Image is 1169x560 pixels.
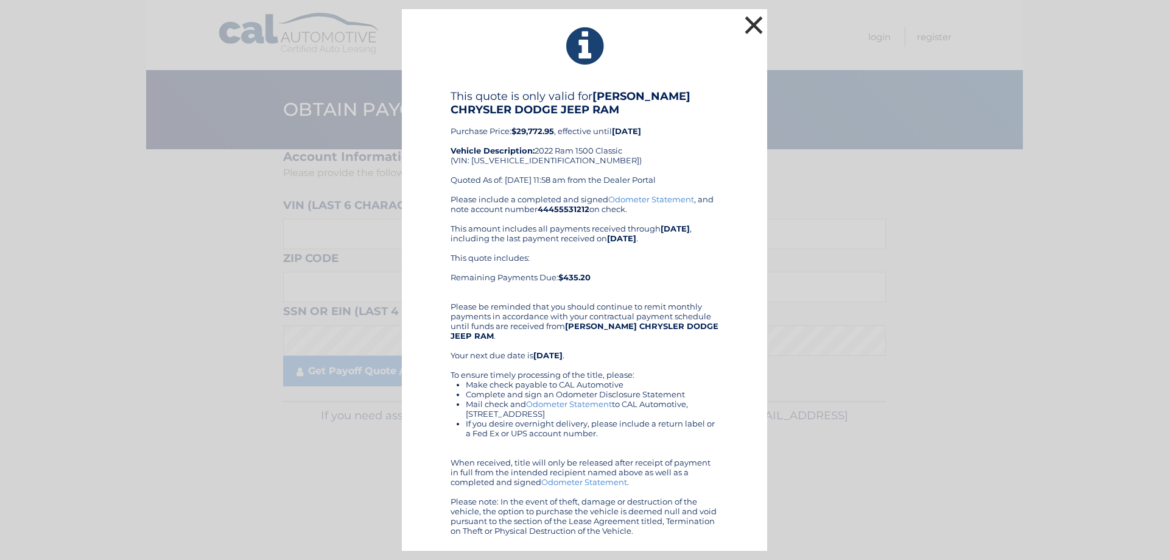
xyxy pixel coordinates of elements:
b: [DATE] [661,224,690,233]
b: 44455531212 [538,204,589,214]
div: This quote includes: Remaining Payments Due: [451,253,718,292]
div: Purchase Price: , effective until 2022 Ram 1500 Classic (VIN: [US_VEHICLE_IDENTIFICATION_NUMBER])... [451,90,718,194]
h4: This quote is only valid for [451,90,718,116]
li: Complete and sign an Odometer Disclosure Statement [466,389,718,399]
b: $435.20 [558,272,591,282]
b: [DATE] [533,350,563,360]
b: $29,772.95 [511,126,554,136]
b: [DATE] [612,126,641,136]
li: Mail check and to CAL Automotive, [STREET_ADDRESS] [466,399,718,419]
div: Please include a completed and signed , and note account number on check. This amount includes al... [451,194,718,536]
b: [DATE] [607,233,636,243]
a: Odometer Statement [541,477,627,487]
b: [PERSON_NAME] CHRYSLER DODGE JEEP RAM [451,90,690,116]
li: Make check payable to CAL Automotive [466,380,718,389]
button: × [742,13,766,37]
a: Odometer Statement [608,194,694,204]
strong: Vehicle Description: [451,146,535,155]
a: Odometer Statement [526,399,612,409]
b: [PERSON_NAME] CHRYSLER DODGE JEEP RAM [451,321,718,341]
li: If you desire overnight delivery, please include a return label or a Fed Ex or UPS account number. [466,419,718,438]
